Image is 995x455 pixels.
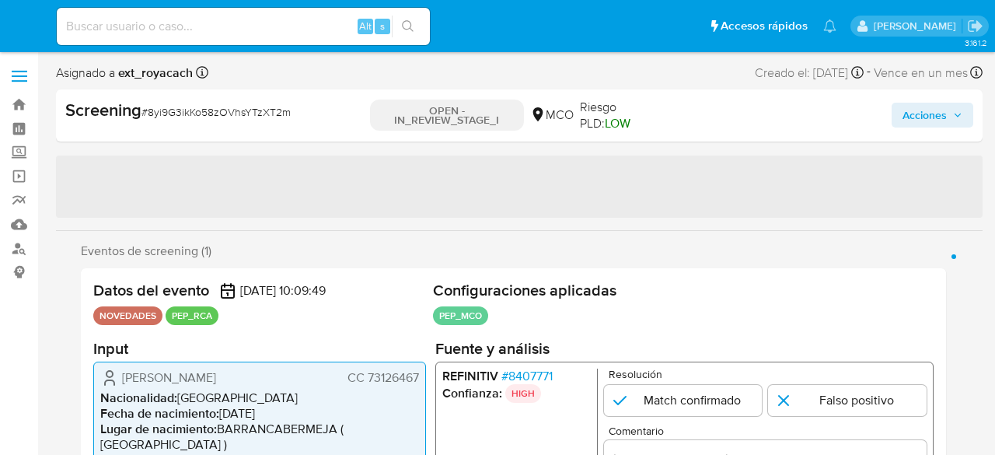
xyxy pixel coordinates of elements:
[580,99,669,132] span: Riesgo PLD:
[380,19,385,33] span: s
[65,97,141,122] b: Screening
[359,19,372,33] span: Alt
[605,114,630,132] span: LOW
[874,65,968,82] span: Vence en un mes
[56,156,983,218] span: ‌
[721,18,808,34] span: Accesos rápidos
[967,18,983,34] a: Salir
[874,19,962,33] p: ext_royacach@mercadolibre.com
[902,103,947,128] span: Acciones
[370,100,524,131] p: OPEN - IN_REVIEW_STAGE_I
[392,16,424,37] button: search-icon
[115,64,193,82] b: ext_royacach
[867,62,871,83] span: -
[57,16,430,37] input: Buscar usuario o caso...
[823,19,836,33] a: Notificaciones
[56,65,193,82] span: Asignado a
[530,107,574,124] div: MCO
[755,62,864,83] div: Creado el: [DATE]
[892,103,973,128] button: Acciones
[141,104,291,120] span: # 8yi9G3ikKo58zOVhsYTzXT2m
